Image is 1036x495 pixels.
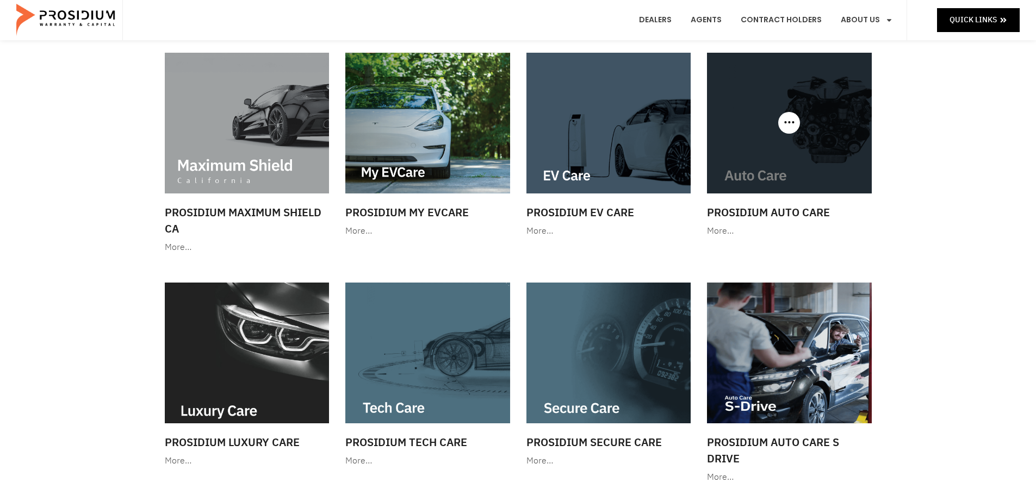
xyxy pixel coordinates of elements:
span: Quick Links [950,13,997,27]
h3: Prosidium Luxury Care [165,434,330,450]
a: Prosidium Maximum Shield CA More… [159,47,335,261]
h3: Prosidium Auto Care S Drive [707,434,872,467]
h3: Prosidium Tech Care [345,434,510,450]
a: Prosidium My EVCare More… [340,47,516,245]
div: More… [526,453,691,469]
a: Prosidium Secure Care More… [521,277,697,474]
div: More… [707,469,872,485]
a: Prosidium Auto Care S Drive More… [702,277,877,491]
div: More… [526,223,691,239]
h3: Prosidium Auto Care [707,204,872,221]
a: Quick Links [937,8,1020,32]
a: Prosidium EV Care More… [521,47,697,245]
div: More… [165,453,330,469]
a: Prosidium Auto Care More… [702,47,877,245]
h3: Prosidium My EVCare [345,204,510,221]
div: More… [165,240,330,255]
h3: Prosidium Secure Care [526,434,691,450]
div: More… [345,453,510,469]
a: Prosidium Luxury Care More… [159,277,335,474]
a: Prosidium Tech Care More… [340,277,516,474]
div: More… [345,223,510,239]
div: More… [707,223,872,239]
h3: Prosidium EV Care [526,204,691,221]
h3: Prosidium Maximum Shield CA [165,204,330,237]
